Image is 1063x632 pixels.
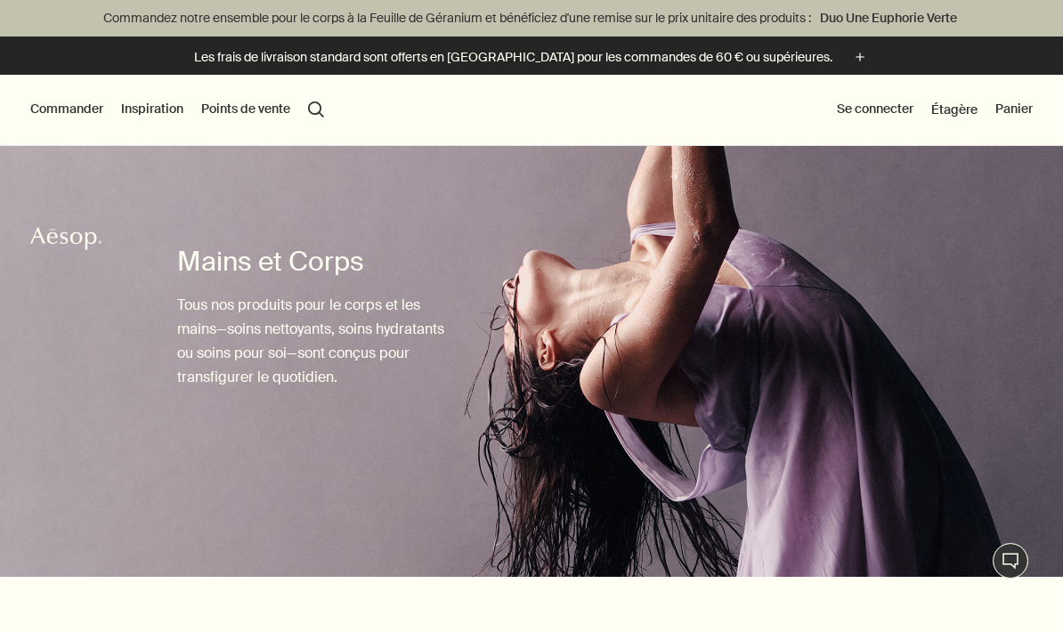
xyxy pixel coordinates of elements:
svg: Aesop [30,225,101,252]
h1: Mains et Corps [177,244,460,280]
p: Commandez notre ensemble pour le corps à la Feuille de Géranium et bénéficiez d'une remise sur le... [18,9,1045,28]
button: Inspiration [121,101,183,118]
button: Les frais de livraison standard sont offerts en [GEOGRAPHIC_DATA] pour les commandes de 60 € ou s... [194,47,870,68]
button: Lancer une recherche [308,101,324,117]
button: Se connecter [837,101,913,118]
a: Aesop [26,221,106,261]
button: Commander [30,101,103,118]
a: Étagère [931,101,978,117]
nav: supplementary [837,75,1033,146]
p: Tous nos produits pour le corps et les mains—soins nettoyants, soins hydratants ou soins pour soi... [177,293,460,390]
button: Panier [995,101,1033,118]
p: Les frais de livraison standard sont offerts en [GEOGRAPHIC_DATA] pour les commandes de 60 € ou s... [194,48,832,67]
button: Points de vente [201,101,290,118]
button: Chat en direct [993,543,1028,579]
nav: primary [30,75,324,146]
a: Duo Une Euphorie Verte [816,8,961,28]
